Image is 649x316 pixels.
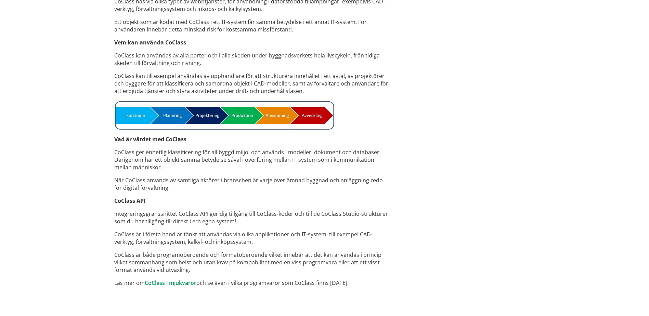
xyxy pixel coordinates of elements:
[114,279,391,287] p: Läs mer om och se även i vilka programvaror som CoClass finns [DATE].
[114,251,391,274] p: CoClass är både programoberoende och formatoberoende vilket innebär att det kan användas i princi...
[145,279,196,287] a: CoClass i mjukvaror
[114,210,391,225] p: Integreringsgränssnittet CoClass API ger dig tillgång till CoClass-koder och till de CoClass Stud...
[114,18,391,33] p: Ett objekt som är kodat med CoClass i ett IT-system får samma betydelse i ett annat IT-system. Fö...
[114,176,391,192] p: När CoClass används av samtliga aktörer i branschen är varje överlämnad byggnad och anläggning re...
[114,52,391,67] p: CoClass kan användas av alla parter och i alla skeden under byggnadsverkets hela livscykeln, från...
[114,135,186,143] strong: Vad är värdet med CoClass
[114,72,391,95] p: CoClass kan till exempel användas av upphandlare för att strukturera innehållet i ett avtal, av p...
[114,197,145,205] strong: CoClass API
[114,148,391,171] p: CoClass ger enhetlig klassificering för all byggd miljö, och används i modeller, dokument och dat...
[114,231,391,246] p: CoClass är i första hand är tänkt att användas via olika applikationer och IT-system, till exempe...
[114,100,334,130] img: Skede_ProcessbildCoClass.jpg
[114,39,186,46] strong: Vem kan använda CoClass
